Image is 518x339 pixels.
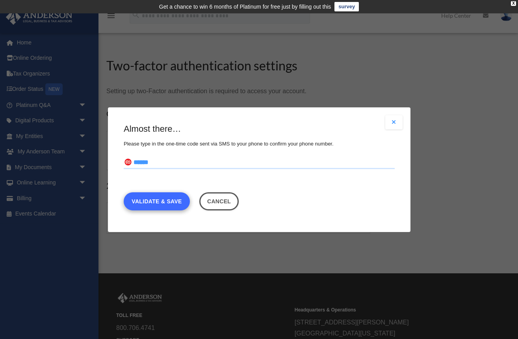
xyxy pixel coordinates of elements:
button: Close this dialog window [199,192,239,210]
div: close [511,1,516,6]
a: survey [334,2,359,11]
h3: Almost there… [124,123,395,135]
a: Validate & Save [124,192,190,210]
div: Get a chance to win 6 months of Platinum for free just by filling out this [159,2,331,11]
button: Close modal [385,115,403,129]
p: Please type in the one-time code sent via SMS to your phone to confirm your phone number. [124,139,395,148]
